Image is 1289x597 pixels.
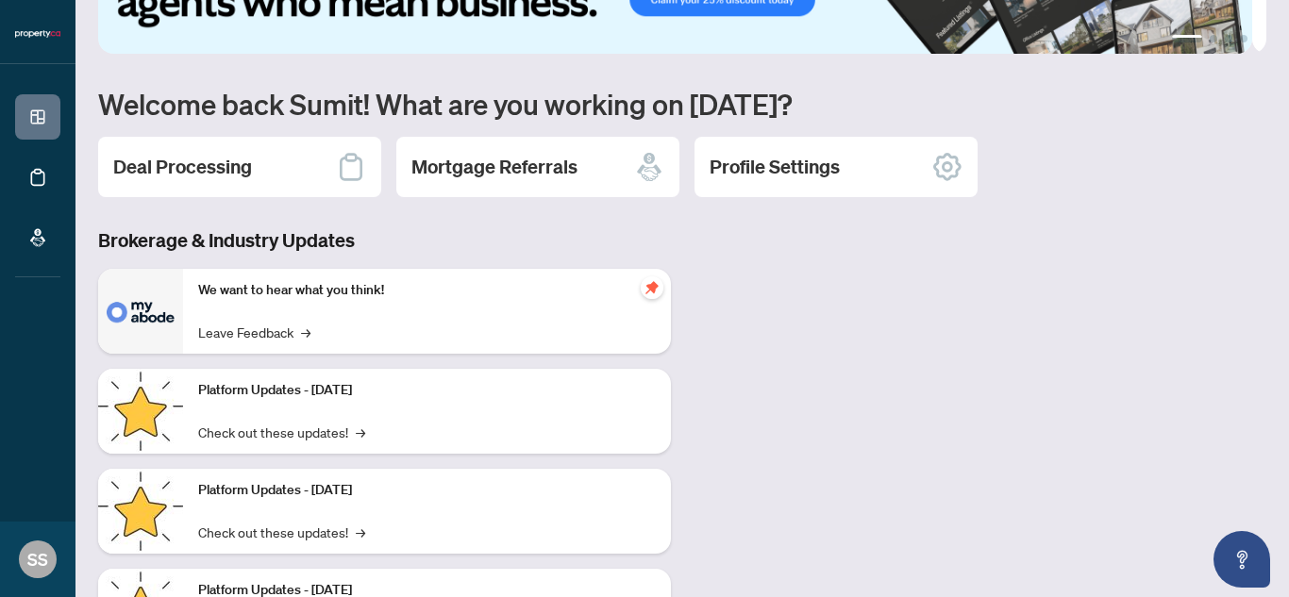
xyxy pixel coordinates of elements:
[15,28,60,40] img: logo
[641,276,663,299] span: pushpin
[198,422,365,442] a: Check out these updates!→
[27,546,48,572] span: SS
[113,154,252,180] h2: Deal Processing
[356,522,365,542] span: →
[1225,35,1232,42] button: 3
[98,469,183,554] img: Platform Updates - July 8, 2025
[1172,35,1202,42] button: 1
[98,269,183,354] img: We want to hear what you think!
[356,422,365,442] span: →
[1210,35,1217,42] button: 2
[98,86,1266,122] h1: Welcome back Sumit! What are you working on [DATE]?
[98,227,671,254] h3: Brokerage & Industry Updates
[710,154,840,180] h2: Profile Settings
[301,322,310,342] span: →
[198,480,656,501] p: Platform Updates - [DATE]
[198,322,310,342] a: Leave Feedback→
[411,154,578,180] h2: Mortgage Referrals
[1240,35,1247,42] button: 4
[1214,531,1270,588] button: Open asap
[198,380,656,401] p: Platform Updates - [DATE]
[198,522,365,542] a: Check out these updates!→
[198,280,656,301] p: We want to hear what you think!
[98,369,183,454] img: Platform Updates - July 21, 2025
